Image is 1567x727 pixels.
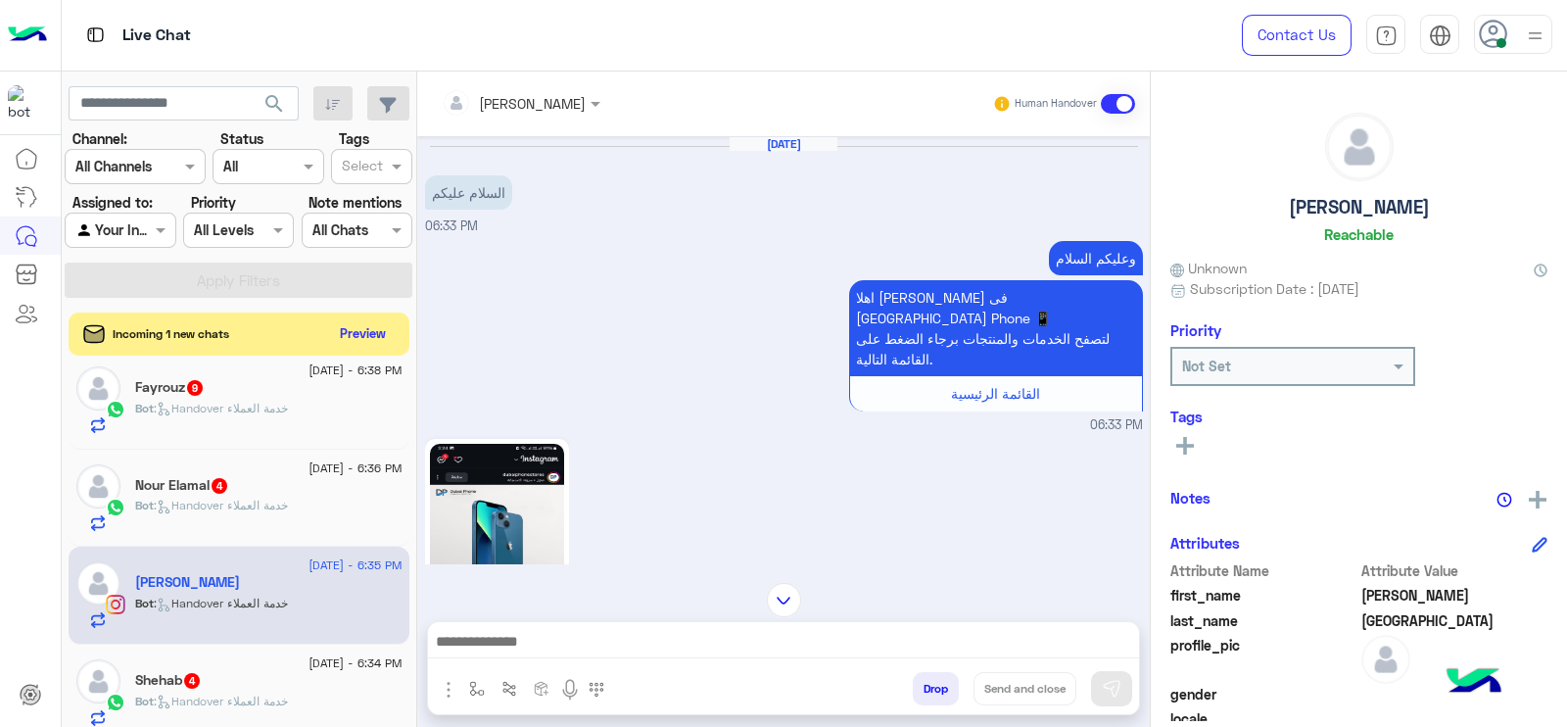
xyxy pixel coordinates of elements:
h6: Attributes [1170,534,1240,552]
label: Assigned to: [72,192,153,213]
button: Drop [913,672,959,705]
img: create order [534,681,549,697]
span: search [262,92,286,116]
span: Bot [135,401,154,415]
img: WhatsApp [106,400,125,419]
img: 1403182699927242 [8,85,43,121]
img: Logo [8,15,47,56]
button: Preview [332,319,395,348]
label: Tags [339,128,369,149]
h5: Fayrouz [135,379,205,396]
img: add [1529,491,1546,509]
img: scroll [767,583,801,617]
span: القائمة الرئيسية [951,385,1040,402]
span: Attribute Value [1361,560,1548,581]
span: null [1361,684,1548,704]
button: Trigger scenario [494,672,526,704]
img: send attachment [437,678,460,702]
img: hulul-logo.png [1440,649,1508,717]
img: tab [1429,24,1451,47]
img: tab [83,23,108,47]
button: Send and close [973,672,1076,705]
span: Bot [135,596,154,610]
img: notes [1496,492,1512,508]
span: [DATE] - 6:36 PM [309,460,402,477]
h5: [PERSON_NAME] [1289,196,1430,218]
img: tab [1375,24,1398,47]
span: Salem [1361,610,1548,631]
img: defaultAdmin.png [76,561,120,606]
span: Bot [135,694,154,708]
h6: Reachable [1324,225,1394,243]
img: select flow [469,681,485,697]
span: gender [1170,684,1357,704]
span: 9 [187,380,203,396]
span: Unknown [1170,258,1247,278]
span: Bot [135,498,154,512]
img: Instagram [106,595,125,614]
img: send voice note [558,678,582,702]
span: 06:33 PM [1090,416,1143,435]
span: Subscription Date : [DATE] [1190,278,1359,299]
label: Priority [191,192,236,213]
img: profile [1523,24,1547,48]
p: Live Chat [122,23,191,49]
div: Select [339,155,383,180]
span: : Handover خدمة العملاء [154,596,288,610]
span: [DATE] - 6:34 PM [309,654,402,672]
h6: [DATE] [730,137,837,151]
p: 22/8/2025, 6:33 PM [849,280,1143,376]
span: Attribute Name [1170,560,1357,581]
img: WhatsApp [106,498,125,517]
h6: Tags [1170,408,1547,425]
span: Mohamed [1361,585,1548,606]
img: defaultAdmin.png [1361,635,1410,684]
h6: Notes [1170,489,1211,507]
span: 06:33 PM [425,218,478,233]
small: Human Handover [1015,96,1097,112]
label: Status [220,128,263,149]
img: defaultAdmin.png [1326,114,1393,180]
img: WhatsApp [106,693,125,712]
a: Contact Us [1242,15,1352,56]
span: [DATE] - 6:38 PM [309,362,402,379]
span: [DATE] - 6:35 PM [309,557,402,574]
button: create order [526,672,558,704]
img: make a call [589,682,604,698]
span: : Handover خدمة العملاء [154,498,288,512]
span: last_name [1170,610,1357,631]
label: Channel: [72,128,127,149]
span: 4 [184,673,200,689]
span: : Handover خدمة العملاء [154,694,288,708]
span: Incoming 1 new chats [113,325,229,343]
p: 22/8/2025, 6:33 PM [1049,241,1143,275]
h5: Nour Elamal [135,477,229,494]
p: 22/8/2025, 6:33 PM [425,175,512,210]
h5: Shehab [135,672,202,689]
button: select flow [461,672,494,704]
img: Trigger scenario [501,681,517,697]
span: first_name [1170,585,1357,606]
button: search [251,86,299,128]
a: tab [1366,15,1405,56]
img: defaultAdmin.png [76,464,120,509]
span: : Handover خدمة العملاء [154,401,288,415]
h5: Mohamed Salem [135,574,240,591]
h6: Priority [1170,321,1221,339]
img: defaultAdmin.png [76,366,120,411]
button: Apply Filters [65,263,412,298]
img: send message [1102,679,1121,699]
img: defaultAdmin.png [76,659,120,703]
span: profile_pic [1170,635,1357,680]
span: 4 [212,478,227,494]
label: Note mentions [309,192,402,213]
